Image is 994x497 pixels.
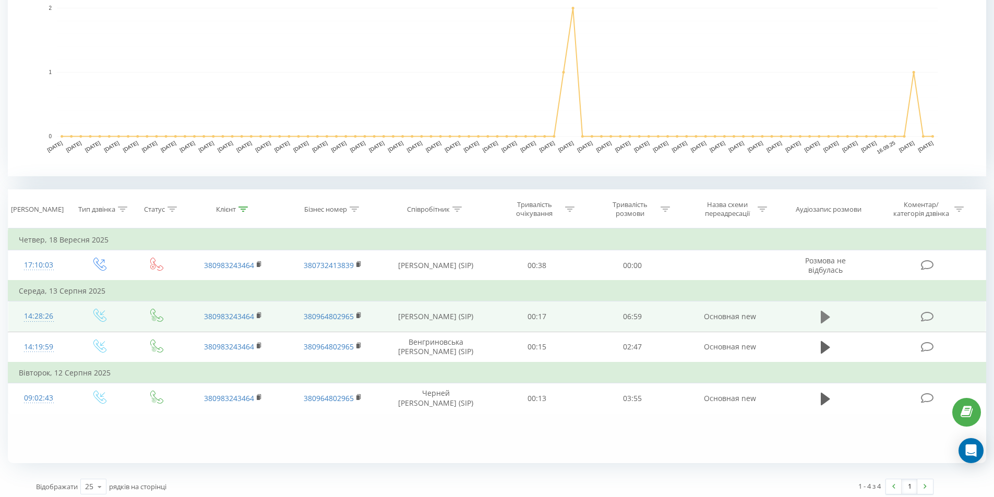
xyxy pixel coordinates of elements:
[652,140,669,153] text: [DATE]
[235,140,253,153] text: [DATE]
[255,140,272,153] text: [DATE]
[8,281,986,301] td: Середа, 13 Серпня 2025
[304,260,354,270] a: 380732413839
[304,311,354,321] a: 380964802965
[387,140,404,153] text: [DATE]
[804,140,821,153] text: [DATE]
[489,250,585,281] td: 00:38
[304,205,347,214] div: Бізнес номер
[84,140,101,153] text: [DATE]
[292,140,309,153] text: [DATE]
[8,362,986,383] td: Вівторок, 12 Серпня 2025
[382,301,489,332] td: [PERSON_NAME] (SIP)
[482,140,499,153] text: [DATE]
[699,200,755,218] div: Назва схеми переадресації
[728,140,745,153] text: [DATE]
[784,140,801,153] text: [DATE]
[557,140,574,153] text: [DATE]
[144,205,165,214] div: Статус
[891,200,952,218] div: Коментар/категорія дзвінка
[805,256,846,275] span: Розмова не відбулась
[19,255,59,275] div: 17:10:03
[680,301,779,332] td: Основная new
[304,342,354,351] a: 380964802965
[19,337,59,357] div: 14:19:59
[709,140,726,153] text: [DATE]
[538,140,556,153] text: [DATE]
[85,481,93,492] div: 25
[407,205,450,214] div: Співробітник
[680,383,779,414] td: Основная new
[204,260,254,270] a: 380983243464
[311,140,328,153] text: [DATE]
[585,332,680,362] td: 02:47
[841,140,858,153] text: [DATE]
[796,205,861,214] div: Аудіозапис розмови
[595,140,613,153] text: [DATE]
[585,383,680,414] td: 03:55
[382,383,489,414] td: Черней [PERSON_NAME] (SIP)
[585,250,680,281] td: 00:00
[103,140,120,153] text: [DATE]
[19,388,59,408] div: 09:02:43
[109,482,166,491] span: рядків на сторінці
[406,140,423,153] text: [DATE]
[349,140,366,153] text: [DATE]
[216,205,236,214] div: Клієнт
[614,140,631,153] text: [DATE]
[898,140,915,153] text: [DATE]
[179,140,196,153] text: [DATE]
[959,438,984,463] div: Open Intercom Messenger
[160,140,177,153] text: [DATE]
[273,140,291,153] text: [DATE]
[747,140,764,153] text: [DATE]
[425,140,442,153] text: [DATE]
[633,140,650,153] text: [DATE]
[902,479,917,494] a: 1
[822,140,840,153] text: [DATE]
[463,140,480,153] text: [DATE]
[19,306,59,326] div: 14:28:26
[382,332,489,362] td: Венгриновська [PERSON_NAME] (SIP)
[680,332,779,362] td: Основная new
[876,140,896,155] text: 16.09.25
[585,301,680,332] td: 06:59
[204,393,254,403] a: 380983243464
[65,140,82,153] text: [DATE]
[204,342,254,351] a: 380983243464
[36,482,78,491] span: Відображати
[49,5,52,11] text: 2
[11,205,64,214] div: [PERSON_NAME]
[576,140,593,153] text: [DATE]
[198,140,215,153] text: [DATE]
[204,311,254,321] a: 380983243464
[382,250,489,281] td: [PERSON_NAME] (SIP)
[217,140,234,153] text: [DATE]
[304,393,354,403] a: 380964802965
[330,140,348,153] text: [DATE]
[765,140,783,153] text: [DATE]
[507,200,562,218] div: Тривалість очікування
[520,140,537,153] text: [DATE]
[8,229,986,250] td: Четвер, 18 Вересня 2025
[489,383,585,414] td: 00:13
[444,140,461,153] text: [DATE]
[489,332,585,362] td: 00:15
[860,140,878,153] text: [DATE]
[671,140,688,153] text: [DATE]
[917,140,934,153] text: [DATE]
[858,481,881,491] div: 1 - 4 з 4
[690,140,707,153] text: [DATE]
[49,69,52,75] text: 1
[141,140,158,153] text: [DATE]
[49,134,52,139] text: 0
[602,200,658,218] div: Тривалість розмови
[78,205,115,214] div: Тип дзвінка
[500,140,518,153] text: [DATE]
[489,301,585,332] td: 00:17
[46,140,64,153] text: [DATE]
[122,140,139,153] text: [DATE]
[368,140,385,153] text: [DATE]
